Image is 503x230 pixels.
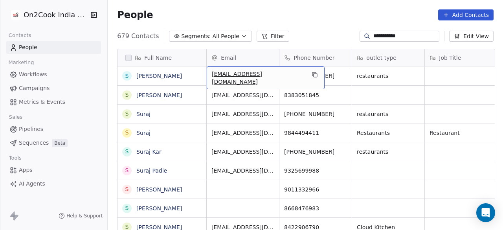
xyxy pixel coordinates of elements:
div: Full Name [117,49,206,66]
span: [PHONE_NUMBER] [284,110,347,118]
a: Suraj [136,130,151,136]
span: All People [213,32,239,40]
button: Add Contacts [438,9,494,20]
span: [EMAIL_ADDRESS][DOMAIN_NAME] [211,110,274,118]
span: 679 Contacts [117,31,159,41]
span: [EMAIL_ADDRESS][DOMAIN_NAME] [211,129,274,137]
a: Metrics & Events [6,96,101,109]
a: Apps [6,164,101,177]
span: [EMAIL_ADDRESS][DOMAIN_NAME] [212,70,305,86]
span: Tools [6,152,25,164]
div: outlet type [352,49,424,66]
span: Sales [6,111,26,123]
a: [PERSON_NAME] [136,73,182,79]
span: outlet type [366,54,397,62]
span: People [19,43,37,52]
span: 9325699988 [284,167,347,175]
span: [PHONE_NUMBER] [284,148,347,156]
span: AI Agents [19,180,45,188]
a: Suraj [136,111,151,117]
div: Open Intercom Messenger [476,203,495,222]
span: On2Cook India Pvt. Ltd. [24,10,88,20]
a: SequencesBeta [6,136,101,149]
span: Full Name [144,54,172,62]
span: Workflows [19,70,47,79]
a: [PERSON_NAME] [136,186,182,193]
a: Suraj Padle [136,167,167,174]
span: restaurants [357,148,420,156]
div: S [125,185,129,193]
a: Pipelines [6,123,101,136]
span: Marketing [5,57,37,68]
span: Phone Number [294,54,334,62]
span: [EMAIL_ADDRESS][DOMAIN_NAME] [211,91,274,99]
span: Restaurant [430,129,492,137]
span: Email [221,54,236,62]
button: Edit View [449,31,494,42]
span: Segments: [182,32,211,40]
span: Restaurants [357,129,420,137]
a: AI Agents [6,177,101,190]
div: S [125,129,129,137]
span: Pipelines [19,125,43,133]
div: S [125,110,129,118]
span: Job Title [439,54,461,62]
a: Workflows [6,68,101,81]
span: Beta [52,139,68,147]
span: 8383051845 [284,91,347,99]
span: restaurants [357,72,420,80]
div: Email [207,49,279,66]
div: S [125,72,129,80]
div: S [125,166,129,175]
button: Filter [257,31,289,42]
span: Apps [19,166,33,174]
span: restaurants [357,110,420,118]
span: [EMAIL_ADDRESS][DOMAIN_NAME] [211,148,274,156]
span: Contacts [5,29,35,41]
div: S [125,204,129,212]
span: People [117,9,153,21]
div: Phone Number [279,49,352,66]
a: Suraj Kar [136,149,162,155]
a: [PERSON_NAME] [136,205,182,212]
a: [PERSON_NAME] [136,92,182,98]
span: Help & Support [66,213,103,219]
span: [EMAIL_ADDRESS][DOMAIN_NAME] [211,167,274,175]
span: Metrics & Events [19,98,65,106]
button: On2Cook India Pvt. Ltd. [9,8,85,22]
a: People [6,41,101,54]
img: on2cook%20logo-04%20copy.jpg [11,10,20,20]
div: S [125,147,129,156]
span: 9011332966 [284,186,347,193]
div: S [125,91,129,99]
a: Campaigns [6,82,101,95]
a: Help & Support [59,213,103,219]
span: 9844494411 [284,129,347,137]
span: 8668476983 [284,204,347,212]
span: Campaigns [19,84,50,92]
div: Job Title [425,49,497,66]
span: Sequences [19,139,49,147]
